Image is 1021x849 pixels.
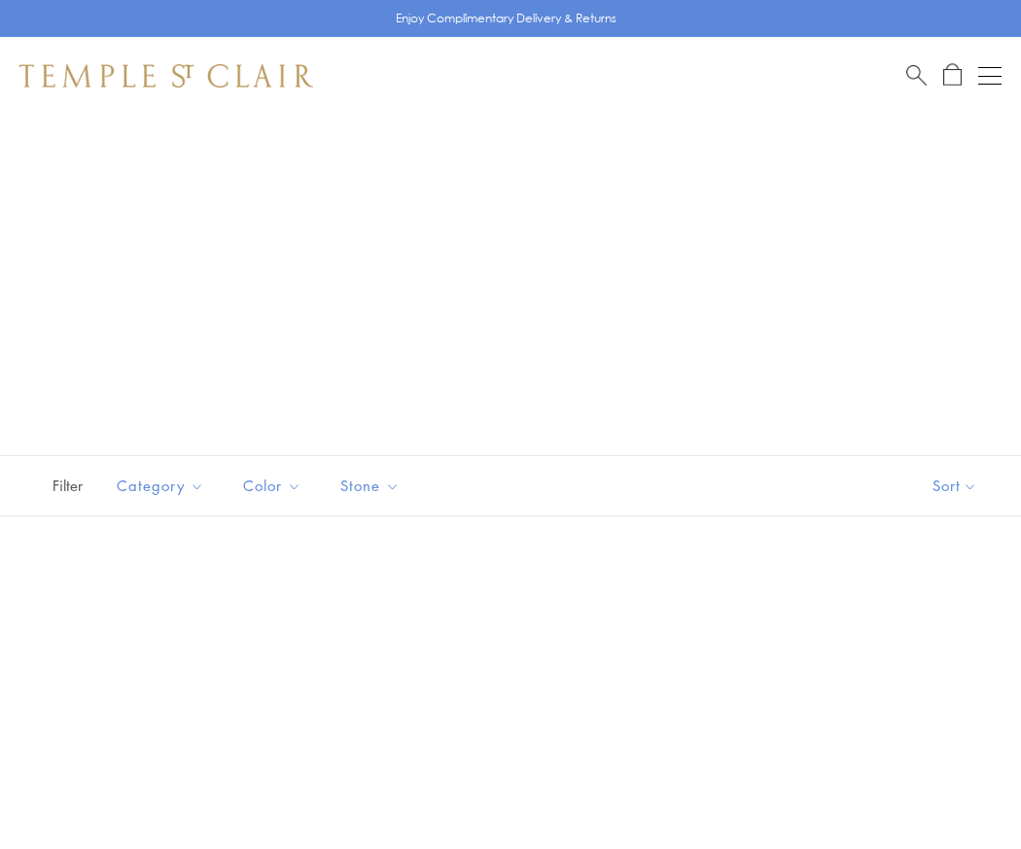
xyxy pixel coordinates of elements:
img: Temple St. Clair [19,64,313,88]
button: Category [102,464,219,508]
a: Open Shopping Bag [943,63,962,88]
button: Color [229,464,316,508]
span: Category [107,474,219,498]
span: Stone [331,474,414,498]
button: Show sort by [889,456,1021,515]
button: Stone [326,464,414,508]
a: Search [906,63,927,88]
button: Open navigation [978,64,1002,88]
span: Color [233,474,316,498]
p: Enjoy Complimentary Delivery & Returns [396,9,616,28]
